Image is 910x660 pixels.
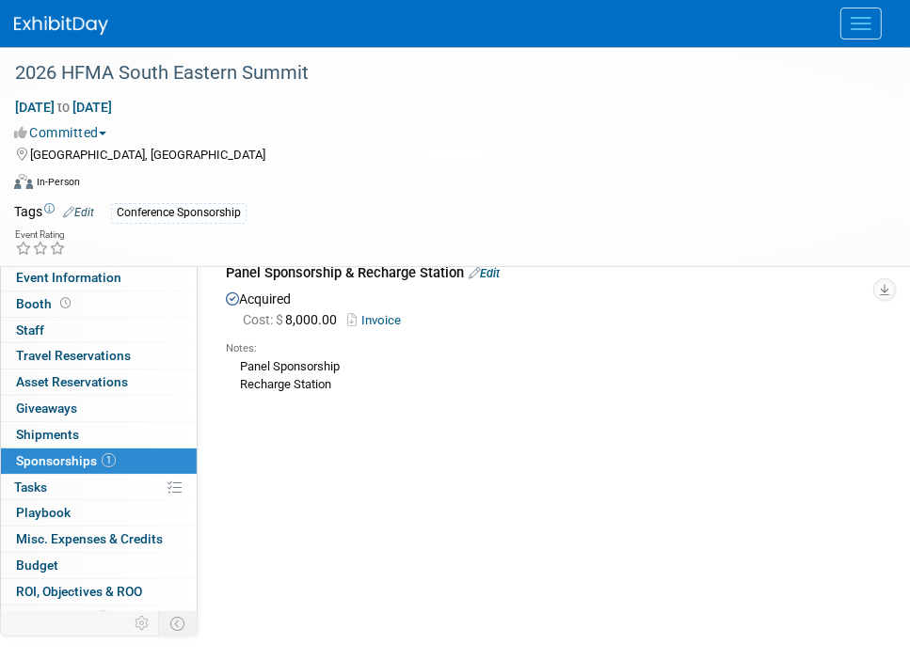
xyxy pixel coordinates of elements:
[1,265,197,291] a: Event Information
[14,202,94,224] td: Tags
[14,479,47,495] span: Tasks
[36,175,80,189] div: In-Person
[56,296,74,310] span: Booth not reserved yet
[226,356,882,393] div: Panel Sponsorship Recharge Station
[16,427,79,442] span: Shipments
[840,8,882,39] button: Menu
[16,296,74,311] span: Booth
[1,475,197,500] a: Tasks
[14,99,113,116] span: [DATE] [DATE]
[1,369,197,395] a: Asset Reservations
[63,206,94,219] a: Edit
[102,453,116,467] span: 1
[14,123,114,142] button: Committed
[111,203,247,223] div: Conference Sponsorship
[226,287,882,399] div: Acquired
[1,448,197,474] a: Sponsorships1
[1,318,197,343] a: Staff
[243,312,285,327] span: Cost: $
[469,266,500,280] a: Edit
[1,553,197,578] a: Budget
[159,611,198,636] td: Toggle Event Tabs
[16,322,44,338] span: Staff
[16,374,128,389] span: Asset Reservations
[1,422,197,448] a: Shipments
[126,611,159,636] td: Personalize Event Tab Strip
[1,396,197,421] a: Giveaways
[1,500,197,526] a: Playbook
[14,174,33,189] img: Format-Inperson.png
[16,558,58,573] span: Budget
[14,171,886,199] div: Event Format
[16,610,110,625] span: Attachments
[243,312,344,327] span: 8,000.00
[16,270,121,285] span: Event Information
[16,531,163,546] span: Misc. Expenses & Credits
[16,584,142,599] span: ROI, Objectives & ROO
[96,610,110,624] span: 1
[15,230,66,240] div: Event Rating
[1,605,197,631] a: Attachments1
[1,579,197,605] a: ROI, Objectives & ROO
[16,401,77,416] span: Giveaways
[14,16,108,35] img: ExhibitDay
[16,505,71,520] span: Playbook
[1,526,197,552] a: Misc. Expenses & Credits
[226,263,882,287] div: Panel Sponsorship & Recharge Station
[1,291,197,317] a: Booth
[226,341,882,356] div: Notes:
[1,343,197,369] a: Travel Reservations
[8,56,872,90] div: 2026 HFMA South Eastern Summit
[16,348,131,363] span: Travel Reservations
[16,453,116,468] span: Sponsorships
[55,100,72,115] span: to
[347,313,408,327] a: Invoice
[30,148,265,162] span: [GEOGRAPHIC_DATA], [GEOGRAPHIC_DATA]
